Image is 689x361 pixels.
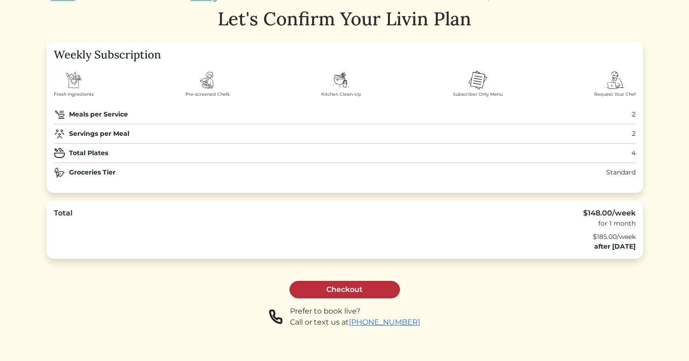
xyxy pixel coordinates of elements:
[594,242,636,250] strong: after [DATE]
[583,208,636,219] div: $148.00/week
[185,91,230,98] span: Pre-screened Chefs
[197,69,219,91] img: chef-badb71c08a8f5ffc52cdcf2d2ad30fe731140de9f2fb1f8ce126cf7b01e74f51.svg
[632,110,636,119] div: 2
[330,69,352,91] img: dishes-d6934137296c20fa1fbd2b863cbcc29b0ee9867785c1462d0468fec09d0b8e2d.svg
[63,69,85,91] img: shopping-bag-3fe9fdf43c70cd0f07ddb1d918fa50fd9965662e60047f57cd2cdb62210a911f.svg
[69,148,108,158] strong: Total Plates
[583,219,636,228] div: for 1 month
[54,232,636,242] div: $185.00/week
[269,306,283,328] img: phone-a8f1853615f4955a6c6381654e1c0f7430ed919b147d78756318837811cda3a7.svg
[321,91,361,98] span: Kitchen Clean-Up
[349,318,420,326] a: [PHONE_NUMBER]
[594,91,636,98] span: Request Your Chef
[290,306,420,317] div: Prefer to book live?
[54,147,65,159] img: plate_medium_icon-e045dfd5cac101296ac37c6c512ae1b2bf7298469c6406fb320d813940e28050.svg
[46,8,643,30] h1: Let's Confirm Your Livin Plan
[69,129,129,139] strong: Servings per Meal
[54,48,636,62] h4: Weekly Subscription
[69,110,128,119] strong: Meals per Service
[453,91,503,98] span: Subscriber Only Menu
[54,128,65,140] img: users-group-f3c9345611b1a2b1092ab9a4f439ac097d827a523e23c74d1db29542e094688d.svg
[54,91,94,98] span: Fresh Ingredients
[631,148,636,158] div: 4
[290,317,420,328] div: Call or text us at
[289,281,400,298] a: Checkout
[467,69,489,91] img: menu-2f35c4f96a4585effa3d08e608743c4cf839ddca9e71355e0d64a4205c697bf4.svg
[69,168,116,177] strong: Groceries Tier
[54,109,65,120] img: pan-03-22b2d27afe76b5b8ac93af3fa79042a073eb7c635289ef4c7fe901eadbf07da4.svg
[632,129,636,139] div: 2
[606,168,636,177] div: Standard
[54,208,73,228] div: Total
[604,69,626,91] img: order-chef-services-326f08f44a6aa5e3920b69c4f720486849f38608855716721851c101076d58f1.svg
[54,167,65,178] img: natural-food-24e544fcef0d753ee7478663568a396ddfcde3812772f870894636ce272f7b23.svg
